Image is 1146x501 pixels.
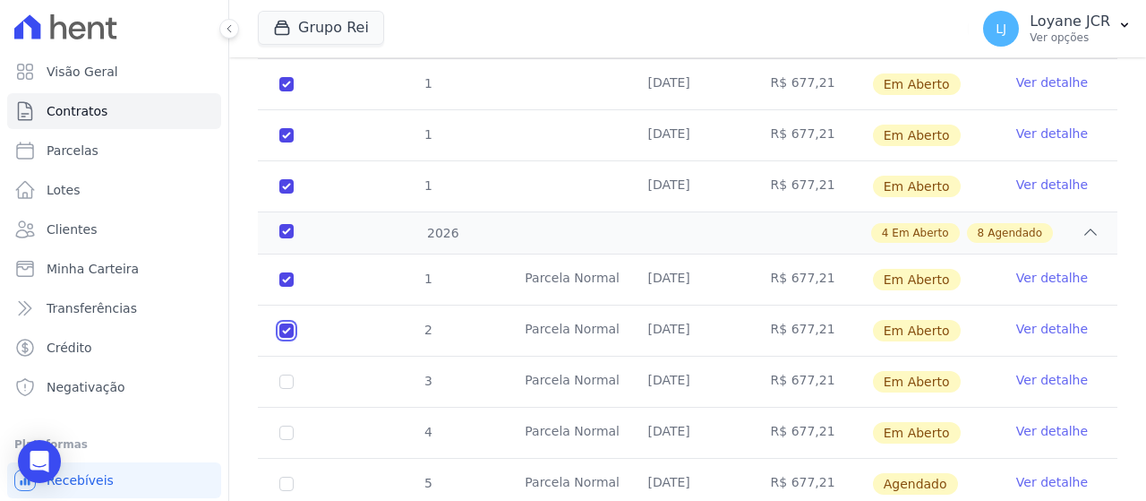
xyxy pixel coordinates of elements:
[996,22,1006,35] span: LJ
[47,260,139,278] span: Minha Carteira
[969,4,1146,54] button: LJ Loyane JCR Ver opções
[7,369,221,405] a: Negativação
[1030,30,1110,45] p: Ver opções
[749,110,872,160] td: R$ 677,21
[503,408,626,458] td: Parcela Normal
[749,306,872,356] td: R$ 677,21
[626,110,748,160] td: [DATE]
[423,76,432,91] span: 1
[882,225,889,241] span: 4
[626,255,748,305] td: [DATE]
[7,462,221,498] a: Recebíveis
[988,225,1042,241] span: Agendado
[503,255,626,305] td: Parcela Normal
[47,181,81,199] span: Lotes
[1016,422,1088,440] a: Ver detalhe
[423,374,432,388] span: 3
[47,339,92,357] span: Crédito
[873,371,961,393] span: Em Aberto
[626,357,748,407] td: [DATE]
[873,422,961,444] span: Em Aberto
[503,357,626,407] td: Parcela Normal
[47,378,125,396] span: Negativação
[873,473,958,495] span: Agendado
[873,73,961,95] span: Em Aberto
[978,225,985,241] span: 8
[47,220,97,238] span: Clientes
[503,306,626,356] td: Parcela Normal
[1016,125,1088,143] a: Ver detalhe
[873,269,961,290] span: Em Aberto
[1016,371,1088,389] a: Ver detalhe
[7,251,221,287] a: Minha Carteira
[279,179,294,194] input: default
[279,272,294,287] input: default
[626,59,748,109] td: [DATE]
[7,212,221,247] a: Clientes
[423,425,432,439] span: 4
[258,11,384,45] button: Grupo Rei
[892,225,948,241] span: Em Aberto
[423,476,432,490] span: 5
[423,272,432,286] span: 1
[1016,320,1088,338] a: Ver detalhe
[423,323,432,337] span: 2
[47,102,107,120] span: Contratos
[873,125,961,146] span: Em Aberto
[279,477,294,491] input: default
[1016,473,1088,491] a: Ver detalhe
[7,172,221,208] a: Lotes
[7,133,221,168] a: Parcelas
[626,161,748,212] td: [DATE]
[626,408,748,458] td: [DATE]
[1016,269,1088,287] a: Ver detalhe
[1016,73,1088,91] a: Ver detalhe
[279,426,294,440] input: default
[18,440,61,483] div: Open Intercom Messenger
[423,178,432,193] span: 1
[749,255,872,305] td: R$ 677,21
[279,128,294,143] input: default
[47,299,137,317] span: Transferências
[47,63,118,81] span: Visão Geral
[1030,13,1110,30] p: Loyane JCR
[279,375,294,389] input: default
[7,330,221,366] a: Crédito
[749,59,872,109] td: R$ 677,21
[873,176,961,197] span: Em Aberto
[749,357,872,407] td: R$ 677,21
[47,471,114,489] span: Recebíveis
[14,434,214,455] div: Plataformas
[279,77,294,91] input: default
[626,306,748,356] td: [DATE]
[423,127,432,142] span: 1
[47,142,98,160] span: Parcelas
[749,161,872,212] td: R$ 677,21
[1016,176,1088,194] a: Ver detalhe
[749,408,872,458] td: R$ 677,21
[279,324,294,338] input: default
[873,320,961,341] span: Em Aberto
[7,290,221,326] a: Transferências
[7,54,221,90] a: Visão Geral
[7,93,221,129] a: Contratos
